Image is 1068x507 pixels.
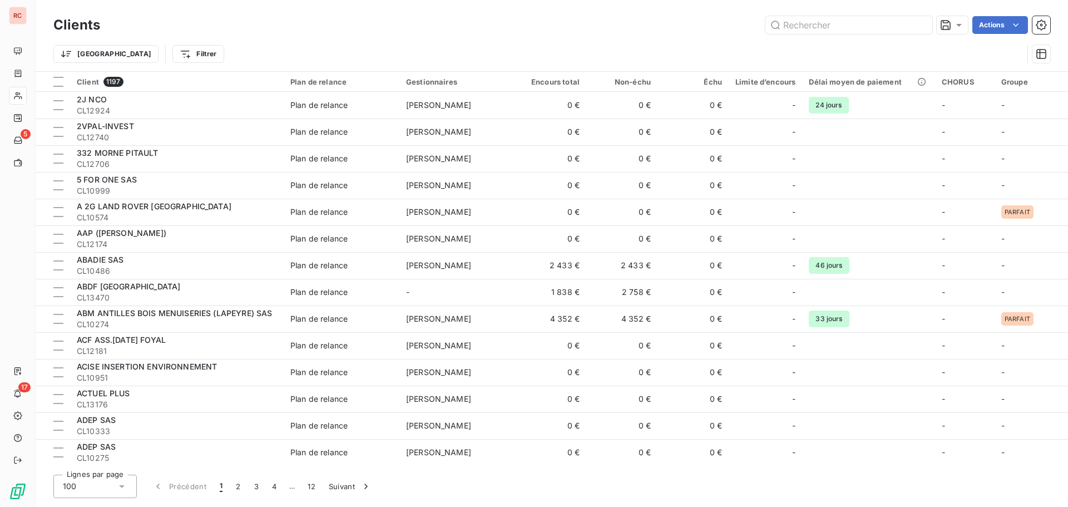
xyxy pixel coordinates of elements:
[18,382,31,392] span: 17
[515,145,586,172] td: 0 €
[515,386,586,412] td: 0 €
[515,92,586,119] td: 0 €
[522,77,580,86] div: Encours total
[657,92,729,119] td: 0 €
[77,175,137,184] span: 5 FOR ONE SAS
[515,306,586,332] td: 4 352 €
[77,255,124,264] span: ABADIE SAS
[229,475,247,498] button: 2
[765,16,932,34] input: Rechercher
[290,313,348,324] div: Plan de relance
[1001,394,1005,403] span: -
[657,252,729,279] td: 0 €
[942,154,945,163] span: -
[657,332,729,359] td: 0 €
[406,207,471,216] span: [PERSON_NAME]
[290,367,348,378] div: Plan de relance
[77,308,272,318] span: ABM ANTILLES BOIS MENUISERIES (LAPEYRE) SAS
[586,332,657,359] td: 0 €
[942,77,988,86] div: CHORUS
[406,421,471,430] span: [PERSON_NAME]
[586,225,657,252] td: 0 €
[515,439,586,466] td: 0 €
[1001,447,1005,457] span: -
[290,180,348,191] div: Plan de relance
[290,153,348,164] div: Plan de relance
[586,439,657,466] td: 0 €
[63,481,76,492] span: 100
[77,372,277,383] span: CL10951
[942,260,945,270] span: -
[515,252,586,279] td: 2 433 €
[1001,100,1005,110] span: -
[586,252,657,279] td: 2 433 €
[515,279,586,306] td: 1 838 €
[1005,316,1030,322] span: PARFAIT
[77,239,277,250] span: CL12174
[77,362,217,371] span: ACISE INSERTION ENVIRONNEMENT
[1030,469,1057,496] iframe: Intercom live chat
[1001,77,1057,86] div: Groupe
[77,319,277,330] span: CL10274
[809,97,848,114] span: 24 jours
[406,260,471,270] span: [PERSON_NAME]
[406,100,471,110] span: [PERSON_NAME]
[942,180,945,190] span: -
[406,394,471,403] span: [PERSON_NAME]
[942,314,945,323] span: -
[1001,180,1005,190] span: -
[406,341,471,350] span: [PERSON_NAME]
[942,234,945,243] span: -
[1001,287,1005,297] span: -
[657,145,729,172] td: 0 €
[792,233,795,244] span: -
[664,77,722,86] div: Échu
[735,77,795,86] div: Limite d’encours
[792,126,795,137] span: -
[77,265,277,277] span: CL10486
[406,447,471,457] span: [PERSON_NAME]
[77,159,277,170] span: CL12706
[77,292,277,303] span: CL13470
[792,153,795,164] span: -
[77,282,180,291] span: ABDF [GEOGRAPHIC_DATA]
[290,206,348,218] div: Plan de relance
[290,393,348,405] div: Plan de relance
[77,148,159,157] span: 332 MORNE PITAULT
[515,412,586,439] td: 0 €
[657,279,729,306] td: 0 €
[942,447,945,457] span: -
[657,199,729,225] td: 0 €
[283,478,301,495] span: …
[657,306,729,332] td: 0 €
[290,77,393,86] div: Plan de relance
[1001,127,1005,136] span: -
[248,475,265,498] button: 3
[942,287,945,297] span: -
[103,77,123,87] span: 1197
[657,359,729,386] td: 0 €
[172,45,224,63] button: Filtrer
[657,225,729,252] td: 0 €
[657,119,729,145] td: 0 €
[406,180,471,190] span: [PERSON_NAME]
[942,367,945,377] span: -
[657,439,729,466] td: 0 €
[1001,421,1005,430] span: -
[942,394,945,403] span: -
[290,287,348,298] div: Plan de relance
[586,145,657,172] td: 0 €
[53,15,100,35] h3: Clients
[265,475,283,498] button: 4
[53,45,159,63] button: [GEOGRAPHIC_DATA]
[972,16,1028,34] button: Actions
[515,225,586,252] td: 0 €
[77,426,277,437] span: CL10333
[77,442,116,451] span: ADEP SAS
[290,233,348,244] div: Plan de relance
[792,206,795,218] span: -
[657,412,729,439] td: 0 €
[792,340,795,351] span: -
[77,452,277,464] span: CL10275
[77,105,277,116] span: CL12924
